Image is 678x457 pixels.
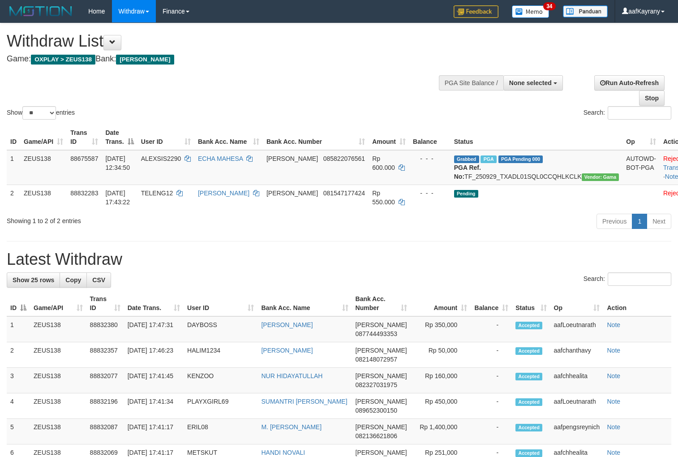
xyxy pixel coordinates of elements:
[582,173,619,181] span: Vendor URL: https://trx31.1velocity.biz
[263,125,369,150] th: Bank Acc. Number: activate to sort column ascending
[86,272,111,288] a: CSV
[481,155,496,163] span: Marked by aafpengsreynich
[30,419,86,444] td: ZEUS138
[7,150,20,185] td: 1
[596,214,632,229] a: Previous
[261,423,322,431] a: M. [PERSON_NAME]
[22,106,56,120] select: Showentries
[503,75,563,91] button: None selected
[471,316,512,342] td: -
[471,291,512,316] th: Balance: activate to sort column ascending
[607,423,620,431] a: Note
[7,250,671,268] h1: Latest Withdraw
[471,342,512,368] td: -
[20,125,67,150] th: Game/API: activate to sort column ascending
[639,91,665,106] a: Stop
[369,125,409,150] th: Amount: activate to sort column ascending
[30,316,86,342] td: ZEUS138
[323,190,365,197] span: Copy 081547177424 to clipboard
[257,291,352,316] th: Bank Acc. Name: activate to sort column ascending
[86,393,124,419] td: 88832196
[86,419,124,444] td: 88832087
[411,368,471,393] td: Rp 160,000
[512,5,549,18] img: Button%20Memo.svg
[550,316,604,342] td: aafLoeutnarath
[608,272,671,286] input: Search:
[515,449,542,457] span: Accepted
[372,190,395,206] span: Rp 550.000
[67,125,102,150] th: Trans ID: activate to sort column ascending
[352,291,411,316] th: Bank Acc. Number: activate to sort column ascending
[60,272,87,288] a: Copy
[607,347,620,354] a: Note
[439,75,503,91] div: PGA Site Balance /
[141,155,181,162] span: ALEXSIS2290
[515,424,542,431] span: Accepted
[647,214,671,229] a: Next
[356,347,407,354] span: [PERSON_NAME]
[30,368,86,393] td: ZEUS138
[261,449,305,456] a: HANDI NOVALI
[7,106,75,120] label: Show entries
[7,32,443,50] h1: Withdraw List
[184,342,257,368] td: HALIM1234
[512,291,550,316] th: Status: activate to sort column ascending
[356,330,397,337] span: Copy 087744493353 to clipboard
[411,342,471,368] td: Rp 50,000
[65,276,81,284] span: Copy
[261,347,313,354] a: [PERSON_NAME]
[20,185,67,210] td: ZEUS138
[124,291,184,316] th: Date Trans.: activate to sort column ascending
[92,276,105,284] span: CSV
[86,342,124,368] td: 88832357
[7,291,30,316] th: ID: activate to sort column descending
[7,4,75,18] img: MOTION_logo.png
[454,190,478,198] span: Pending
[622,125,660,150] th: Op: activate to sort column ascending
[584,106,671,120] label: Search:
[7,55,443,64] h4: Game: Bank:
[30,393,86,419] td: ZEUS138
[323,155,365,162] span: Copy 085822076561 to clipboard
[7,125,20,150] th: ID
[261,321,313,328] a: [PERSON_NAME]
[7,393,30,419] td: 4
[13,276,54,284] span: Show 25 rows
[124,419,184,444] td: [DATE] 17:41:17
[515,322,542,329] span: Accepted
[356,381,397,388] span: Copy 082327031975 to clipboard
[372,155,395,171] span: Rp 600.000
[198,155,243,162] a: ECHA MAHESA
[184,368,257,393] td: KENZOO
[7,316,30,342] td: 1
[198,190,249,197] a: [PERSON_NAME]
[603,291,671,316] th: Action
[141,190,173,197] span: TELENG12
[116,55,174,65] span: [PERSON_NAME]
[550,291,604,316] th: Op: activate to sort column ascending
[70,155,98,162] span: 88675587
[184,419,257,444] td: ERIL08
[509,79,552,86] span: None selected
[451,125,623,150] th: Status
[550,342,604,368] td: aafchanthavy
[124,368,184,393] td: [DATE] 17:41:45
[451,150,623,185] td: TF_250929_TXADL01SQL0CCQHLKCLK
[70,190,98,197] span: 88832283
[356,372,407,379] span: [PERSON_NAME]
[543,2,555,10] span: 34
[266,155,318,162] span: [PERSON_NAME]
[356,423,407,431] span: [PERSON_NAME]
[356,321,407,328] span: [PERSON_NAME]
[515,347,542,355] span: Accepted
[608,106,671,120] input: Search:
[7,368,30,393] td: 3
[356,432,397,440] span: Copy 082136621806 to clipboard
[20,150,67,185] td: ZEUS138
[550,393,604,419] td: aafLoeutnarath
[356,407,397,414] span: Copy 089652300150 to clipboard
[471,419,512,444] td: -
[7,272,60,288] a: Show 25 rows
[594,75,665,91] a: Run Auto-Refresh
[471,393,512,419] td: -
